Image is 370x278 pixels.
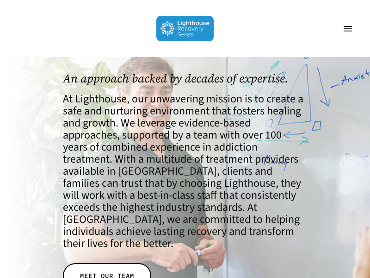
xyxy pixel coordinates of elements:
h1: An approach backed by decades of expertise. [63,72,307,85]
img: Lighthouse Recovery Texas [156,16,214,41]
a: Navigation Menu [339,24,357,33]
h4: At Lighthouse, our unwavering mission is to create a safe and nurturing environment that fosters ... [63,93,307,250]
